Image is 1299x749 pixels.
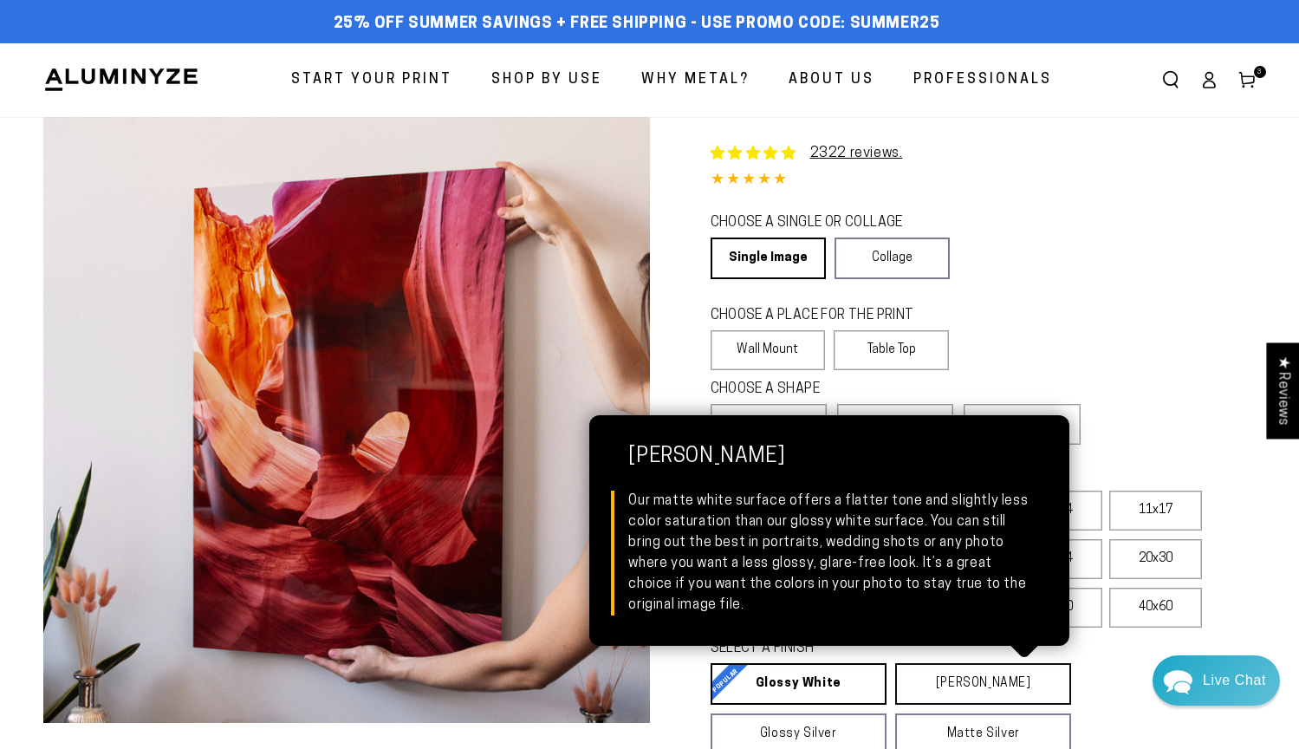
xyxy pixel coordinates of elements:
[711,330,826,370] label: Wall Mount
[43,67,199,93] img: Aluminyze
[776,57,887,103] a: About Us
[291,68,452,93] span: Start Your Print
[711,306,933,326] legend: CHOOSE A PLACE FOR THE PRINT
[711,168,1257,193] div: 4.85 out of 5.0 stars
[1153,655,1280,706] div: Chat widget toggle
[1257,66,1263,78] span: 3
[278,57,465,103] a: Start Your Print
[491,68,602,93] span: Shop By Use
[628,491,1030,615] div: Our matte white surface offers a flatter tone and slightly less color saturation than our glossy ...
[711,238,826,279] a: Single Image
[835,238,950,279] a: Collage
[1109,588,1202,628] label: 40x60
[628,446,1030,491] strong: [PERSON_NAME]
[641,68,750,93] span: Why Metal?
[1203,655,1266,706] div: Contact Us Directly
[1109,491,1202,531] label: 11x17
[711,663,887,705] a: Glossy White
[711,380,936,400] legend: CHOOSE A SHAPE
[900,57,1065,103] a: Professionals
[872,414,919,434] span: Square
[734,414,803,434] span: Rectangle
[810,147,903,160] a: 2322 reviews.
[1109,539,1202,579] label: 20x30
[628,57,763,103] a: Why Metal?
[834,330,949,370] label: Table Top
[478,57,615,103] a: Shop By Use
[334,15,940,34] span: 25% off Summer Savings + Free Shipping - Use Promo Code: SUMMER25
[711,639,1031,659] legend: SELECT A FINISH
[789,68,874,93] span: About Us
[895,663,1071,705] a: [PERSON_NAME]
[913,68,1052,93] span: Professionals
[1152,61,1190,99] summary: Search our site
[1266,342,1299,439] div: Click to open Judge.me floating reviews tab
[711,213,934,233] legend: CHOOSE A SINGLE OR COLLAGE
